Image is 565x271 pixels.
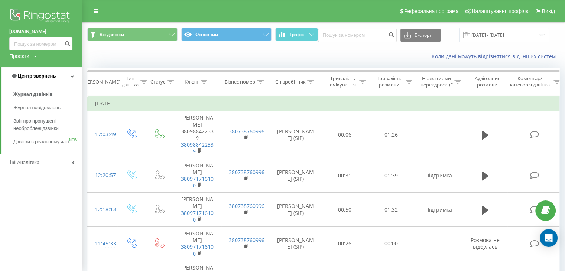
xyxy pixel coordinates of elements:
[225,79,255,85] div: Бізнес номер
[13,114,82,135] a: Звіт про пропущені необроблені дзвінки
[185,79,199,85] div: Клієнт
[83,79,120,85] div: [PERSON_NAME]
[13,88,82,101] a: Журнал дзвінків
[181,243,214,257] a: 380971716100
[181,141,214,155] a: 380988422339
[173,159,221,193] td: [PERSON_NAME]
[9,28,72,35] a: [DOMAIN_NAME]
[400,29,441,42] button: Експорт
[150,79,165,85] div: Статус
[181,175,214,189] a: 380971716100
[13,91,53,98] span: Журнал дзвінків
[18,73,56,79] span: Центр звернень
[95,127,110,142] div: 17:03:49
[13,117,78,132] span: Звіт про пропущені необроблені дзвінки
[173,227,221,261] td: [PERSON_NAME]
[173,111,221,159] td: [PERSON_NAME] 380988422339
[88,96,563,111] td: [DATE]
[181,209,214,223] a: 380971716100
[415,159,463,193] td: Підтримка
[275,79,305,85] div: Співробітник
[17,160,39,165] span: Аналiтика
[290,32,304,37] span: Графік
[471,236,500,250] span: Розмова не відбулась
[270,111,322,159] td: [PERSON_NAME] (SIP)
[374,75,404,88] div: Тривалість розмови
[415,193,463,227] td: Підтримка
[13,104,61,111] span: Журнал повідомлень
[404,8,459,14] span: Реферальна програма
[1,67,82,85] a: Центр звернень
[328,75,357,88] div: Тривалість очікування
[181,28,272,41] button: Основний
[9,7,72,26] img: Ringostat logo
[270,193,322,227] td: [PERSON_NAME] (SIP)
[368,111,415,159] td: 01:26
[322,193,368,227] td: 00:50
[229,128,264,135] a: 380738760996
[9,52,29,60] div: Проекти
[229,236,264,244] a: 380738760996
[469,75,505,88] div: Аудіозапис розмови
[471,8,529,14] span: Налаштування профілю
[270,227,322,261] td: [PERSON_NAME] (SIP)
[322,111,368,159] td: 00:06
[318,29,397,42] input: Пошук за номером
[322,227,368,261] td: 00:26
[508,75,552,88] div: Коментар/категорія дзвінка
[100,32,124,37] span: Всі дзвінки
[9,37,72,50] input: Пошук за номером
[540,229,558,247] div: Open Intercom Messenger
[95,236,110,251] div: 11:45:33
[275,28,318,41] button: Графік
[173,193,221,227] td: [PERSON_NAME]
[229,169,264,176] a: 380738760996
[229,202,264,209] a: 380738760996
[95,168,110,183] div: 12:20:57
[432,53,559,60] a: Коли дані можуть відрізнятися вiд інших систем
[122,75,139,88] div: Тип дзвінка
[13,101,82,114] a: Журнал повідомлень
[95,202,110,217] div: 12:18:13
[542,8,555,14] span: Вихід
[322,159,368,193] td: 00:31
[368,227,415,261] td: 00:00
[13,135,82,148] a: Дзвінки в реальному часіNEW
[368,193,415,227] td: 01:32
[420,75,452,88] div: Назва схеми переадресації
[87,28,178,41] button: Всі дзвінки
[368,159,415,193] td: 01:39
[270,159,322,193] td: [PERSON_NAME] (SIP)
[13,138,69,146] span: Дзвінки в реальному часі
